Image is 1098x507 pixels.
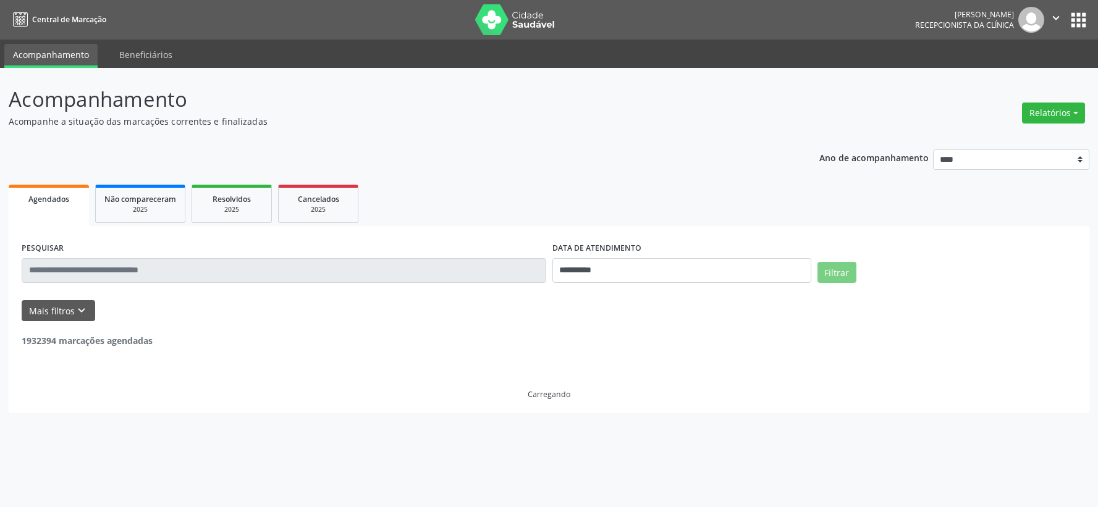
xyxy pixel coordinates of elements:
button: Relatórios [1022,103,1085,124]
p: Ano de acompanhamento [819,149,929,165]
button:  [1044,7,1068,33]
a: Beneficiários [111,44,181,65]
span: Não compareceram [104,194,176,204]
div: [PERSON_NAME] [915,9,1014,20]
i:  [1049,11,1063,25]
a: Central de Marcação [9,9,106,30]
span: Cancelados [298,194,339,204]
button: Mais filtroskeyboard_arrow_down [22,300,95,322]
p: Acompanhamento [9,84,765,115]
button: Filtrar [817,262,856,283]
label: DATA DE ATENDIMENTO [552,239,641,258]
button: apps [1068,9,1089,31]
span: Agendados [28,194,69,204]
div: Carregando [528,389,570,400]
span: Resolvidos [213,194,251,204]
div: 2025 [287,205,349,214]
div: 2025 [104,205,176,214]
div: 2025 [201,205,263,214]
label: PESQUISAR [22,239,64,258]
p: Acompanhe a situação das marcações correntes e finalizadas [9,115,765,128]
i: keyboard_arrow_down [75,304,88,317]
span: Central de Marcação [32,14,106,25]
a: Acompanhamento [4,44,98,68]
span: Recepcionista da clínica [915,20,1014,30]
img: img [1018,7,1044,33]
strong: 1932394 marcações agendadas [22,335,153,346]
